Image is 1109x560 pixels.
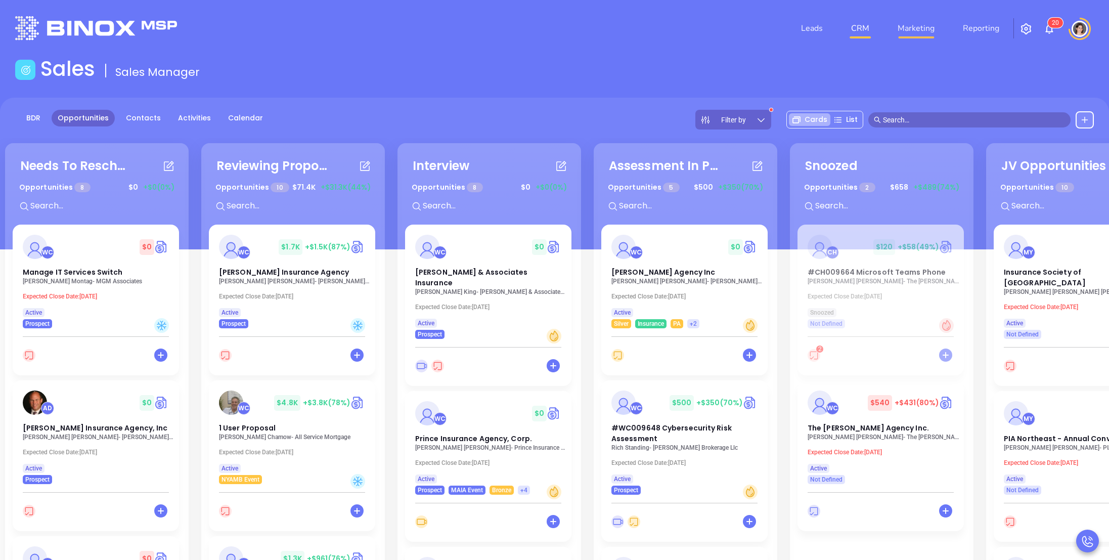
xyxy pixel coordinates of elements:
[939,318,954,333] div: Hot
[547,406,561,421] a: Quote
[209,225,375,328] a: profileWalter Contreras$1.7K+$1.5K(87%)Circle dollar[PERSON_NAME] Insurance Agency[PERSON_NAME] [...
[601,225,768,328] a: profileWalter Contreras$0Circle dollar[PERSON_NAME] Agency Inc[PERSON_NAME] [PERSON_NAME]- [PERSO...
[13,380,179,484] a: profileAnabell Dominguez$0Circle dollar[PERSON_NAME] Insurance Agency, Inc[PERSON_NAME] [PERSON_N...
[810,463,827,474] span: Active
[618,199,770,212] input: Search...
[859,183,875,192] span: 2
[13,225,179,328] a: profileWalter Contreras$0Circle dollarManage IT Services Switch[PERSON_NAME] Montag- MGM Associat...
[532,239,547,255] span: $ 0
[140,239,154,255] span: $ 0
[797,18,827,38] a: Leads
[520,485,527,496] span: +4
[797,225,966,380] div: profileCarla Humber$120+$58(49%)Circle dollar#CH009664 Microsoft Teams Phone[PERSON_NAME] [PERSON...
[818,346,822,353] span: 2
[226,199,377,212] input: Search...
[13,225,181,380] div: profileWalter Contreras$0Circle dollarManage IT Services Switch[PERSON_NAME] Montag- MGM Associat...
[350,395,365,410] img: Quote
[274,395,300,411] span: $ 4.8K
[25,307,42,318] span: Active
[418,329,442,340] span: Prospect
[209,380,377,536] div: profileWalter Contreras$4.8K+$3.8K(78%)Circle dollar1 User Proposal[PERSON_NAME] Chamow- All Serv...
[611,278,763,285] p: Ted Butz - Dreher Agency Inc
[939,239,954,254] a: Quote
[888,180,911,195] span: $ 658
[415,434,532,444] span: Prince Insurance Agency, Corp.
[743,395,758,410] a: Quote
[810,318,842,329] span: Not Defined
[518,180,533,195] span: $ 0
[691,180,716,195] span: $ 500
[303,398,350,408] span: +$3.8K (78%)
[154,318,169,333] div: Cold
[40,57,95,81] h1: Sales
[74,183,90,192] span: 8
[415,459,567,466] p: Expected Close Date: [DATE]
[939,395,954,410] a: Quote
[611,459,763,466] p: Expected Close Date: [DATE]
[20,157,131,175] div: Needs To Reschedule
[405,391,571,495] a: profileWalter Contreras$0Circle dollarPrince Insurance Agency, Corp.[PERSON_NAME] [PERSON_NAME]- ...
[959,18,1003,38] a: Reporting
[219,434,371,441] p: Andy Chamow - All Service Mortgage
[1072,21,1088,37] img: user
[883,114,1065,125] input: Search…
[611,293,763,300] p: Expected Close Date: [DATE]
[547,239,561,254] a: Quote
[415,235,439,259] img: Moore & Associates Insurance
[19,178,91,197] p: Opportunities
[221,463,238,474] span: Active
[405,391,573,547] div: profileWalter Contreras$0Circle dollarPrince Insurance Agency, Corp.[PERSON_NAME] [PERSON_NAME]- ...
[898,242,939,252] span: +$58 (49%)
[23,267,123,277] span: Manage IT Services Switch
[305,242,350,252] span: +$1.5K (87%)
[808,278,959,285] p: Derek Oberman - The Oberman Companies
[290,180,318,195] span: $ 71.4K
[418,485,442,496] span: Prospect
[25,318,50,329] span: Prospect
[614,485,638,496] span: Prospect
[601,380,768,495] a: profileWalter Contreras$500+$350(70%)Circle dollar#WC009648 Cybersecurity Risk AssessmentRich Sta...
[219,235,243,259] img: Wolfson Keegan Insurance Agency
[1006,485,1039,496] span: Not Defined
[816,346,823,353] sup: 2
[143,182,174,193] span: +$0 (0%)
[23,278,174,285] p: Rachel Montag - MGM Associates
[418,473,434,485] span: Active
[25,463,42,474] span: Active
[350,239,365,254] img: Quote
[467,183,482,192] span: 8
[547,329,561,343] div: Warm
[279,239,302,255] span: $ 1.7K
[13,151,181,225] div: Needs To RescheduleOpportunities 8$0+$0(0%)
[25,474,50,485] span: Prospect
[814,199,966,212] input: Search...
[808,423,929,433] span: The Willis E. Kilborne Agency Inc.
[23,449,174,456] p: Expected Close Date: [DATE]
[415,304,567,311] p: Expected Close Date: [DATE]
[140,395,154,411] span: $ 0
[1004,235,1028,259] img: Insurance Society of Philadelphia
[412,178,483,197] p: Opportunities
[630,246,643,259] div: Walter Contreras
[20,110,47,126] a: BDR
[15,16,177,40] img: logo
[271,183,289,192] span: 10
[41,246,54,259] div: Walter Contreras
[808,267,946,277] span: #CH009664 Microsoft Teams Phone
[237,246,250,259] div: Walter Contreras
[154,395,169,410] img: Quote
[321,182,371,193] span: +$31.3K (44%)
[215,178,289,197] p: Opportunities
[874,116,881,123] span: search
[413,157,469,175] div: Interview
[237,402,250,415] div: Walter Contreras
[405,225,571,339] a: profileWalter Contreras$0Circle dollar[PERSON_NAME] & Associates Insurance[PERSON_NAME] King- [PE...
[670,395,694,411] span: $ 500
[608,178,680,197] p: Opportunities
[614,318,629,329] span: Silver
[895,398,939,408] span: +$431 (80%)
[209,151,377,225] div: Reviewing ProposalOpportunities 10$71.4K+$31.3K(44%)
